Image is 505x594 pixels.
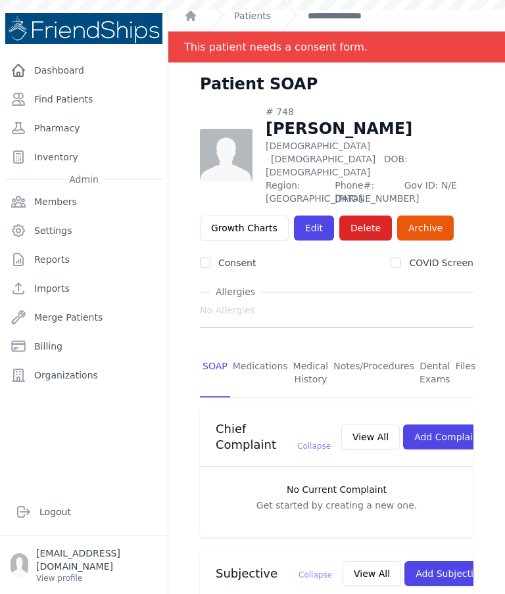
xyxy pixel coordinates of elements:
[5,115,162,141] a: Pharmacy
[297,442,331,451] span: Collapse
[271,154,375,164] span: [DEMOGRAPHIC_DATA]
[64,173,104,186] span: Admin
[218,258,256,268] label: Consent
[11,547,157,583] a: [EMAIL_ADDRESS][DOMAIN_NAME] View profile
[184,32,368,62] div: This patient needs a consent form.
[5,246,162,273] a: Reports
[291,349,331,398] a: Medical History
[5,362,162,388] a: Organizations
[266,179,327,205] span: Region: [GEOGRAPHIC_DATA]
[266,139,473,179] p: [DEMOGRAPHIC_DATA]
[453,349,479,398] a: Files
[234,9,271,22] a: Patients
[5,275,162,302] a: Imports
[200,304,255,317] span: No Allergies
[5,86,162,112] a: Find Patients
[216,421,331,453] h3: Chief Complaint
[200,216,289,240] a: Growth Charts
[5,333,162,359] a: Billing
[168,32,505,63] div: Notification
[5,217,162,244] a: Settings
[404,179,473,205] span: Gov ID: N/E
[266,105,473,118] div: # 748
[299,570,332,580] span: Collapse
[331,349,417,398] a: Notes/Procedures
[200,129,252,181] img: person-242608b1a05df3501eefc295dc1bc67a.jpg
[266,118,473,139] h1: [PERSON_NAME]
[200,349,473,398] nav: Tabs
[294,216,334,240] a: Edit
[213,483,460,496] h3: No Current Complaint
[213,499,460,512] p: Get started by creating a new one.
[339,216,392,240] button: Delete
[341,424,400,449] button: View All
[5,57,162,83] a: Dashboard
[230,349,291,398] a: Medications
[409,258,473,268] label: COVID Screen
[417,349,453,398] a: Dental Exams
[200,349,230,398] a: SOAP
[403,424,493,449] button: Add Complaint
[5,304,162,331] a: Merge Patients
[36,573,157,583] p: View profile
[216,566,332,582] h3: Subjective
[200,74,318,95] h1: Patient SOAP
[397,216,454,240] a: Archive
[404,561,496,586] button: Add Subjective
[5,189,162,215] a: Members
[36,547,157,573] p: [EMAIL_ADDRESS][DOMAIN_NAME]
[11,499,157,525] a: Logout
[343,561,401,586] button: View All
[5,13,162,44] img: Medical Missions EMR
[210,285,260,298] span: Allergies
[5,144,162,170] a: Inventory
[335,179,396,205] span: Phone#: [PHONE_NUMBER]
